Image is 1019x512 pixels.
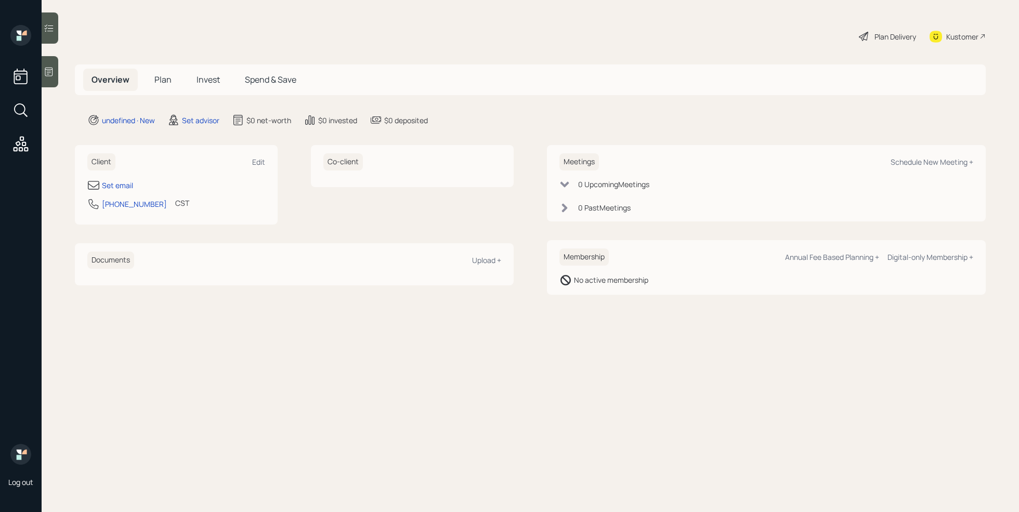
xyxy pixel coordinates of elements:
span: Overview [92,74,129,85]
span: Invest [197,74,220,85]
h6: Membership [559,248,609,266]
h6: Client [87,153,115,170]
div: CST [175,198,189,208]
div: $0 net-worth [246,115,291,126]
div: Annual Fee Based Planning + [785,252,879,262]
div: Set advisor [182,115,219,126]
div: 0 Upcoming Meeting s [578,179,649,190]
span: Spend & Save [245,74,296,85]
h6: Meetings [559,153,599,170]
div: No active membership [574,274,648,285]
h6: Documents [87,252,134,269]
div: $0 invested [318,115,357,126]
h6: Co-client [323,153,363,170]
div: $0 deposited [384,115,428,126]
div: Kustomer [946,31,978,42]
div: [PHONE_NUMBER] [102,199,167,209]
div: Edit [252,157,265,167]
div: Set email [102,180,133,191]
div: Log out [8,477,33,487]
div: 0 Past Meeting s [578,202,631,213]
span: Plan [154,74,172,85]
div: Upload + [472,255,501,265]
div: Schedule New Meeting + [891,157,973,167]
div: Plan Delivery [874,31,916,42]
div: undefined · New [102,115,155,126]
div: Digital-only Membership + [887,252,973,262]
img: retirable_logo.png [10,444,31,465]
